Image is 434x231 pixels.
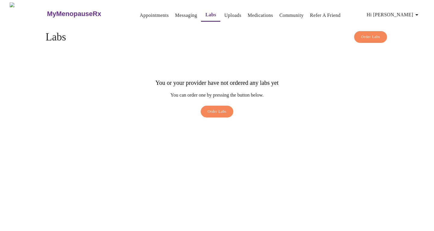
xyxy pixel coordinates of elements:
button: Appointments [137,9,171,21]
span: Order Labs [208,108,227,115]
a: Uploads [224,11,241,20]
button: Order Labs [354,31,387,43]
span: Hi [PERSON_NAME] [367,11,420,19]
h3: MyMenopauseRx [47,10,101,18]
a: Messaging [175,11,197,20]
h3: You or your provider have not ordered any labs yet [156,79,278,86]
a: Refer a Friend [310,11,341,20]
span: Order Labs [361,34,380,40]
button: Labs [201,9,220,22]
button: Medications [245,9,275,21]
p: You can order one by pressing the button below. [156,92,278,98]
button: Refer a Friend [308,9,343,21]
a: Order Labs [199,106,235,120]
a: Medications [248,11,273,20]
img: MyMenopauseRx Logo [10,2,46,25]
h4: Labs [46,31,388,43]
button: Uploads [222,9,244,21]
button: Hi [PERSON_NAME] [364,9,423,21]
a: Labs [205,11,216,19]
a: Community [279,11,304,20]
button: Order Labs [201,106,234,117]
button: Community [277,9,306,21]
a: Appointments [140,11,169,20]
a: MyMenopauseRx [46,3,125,24]
button: Messaging [173,9,200,21]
